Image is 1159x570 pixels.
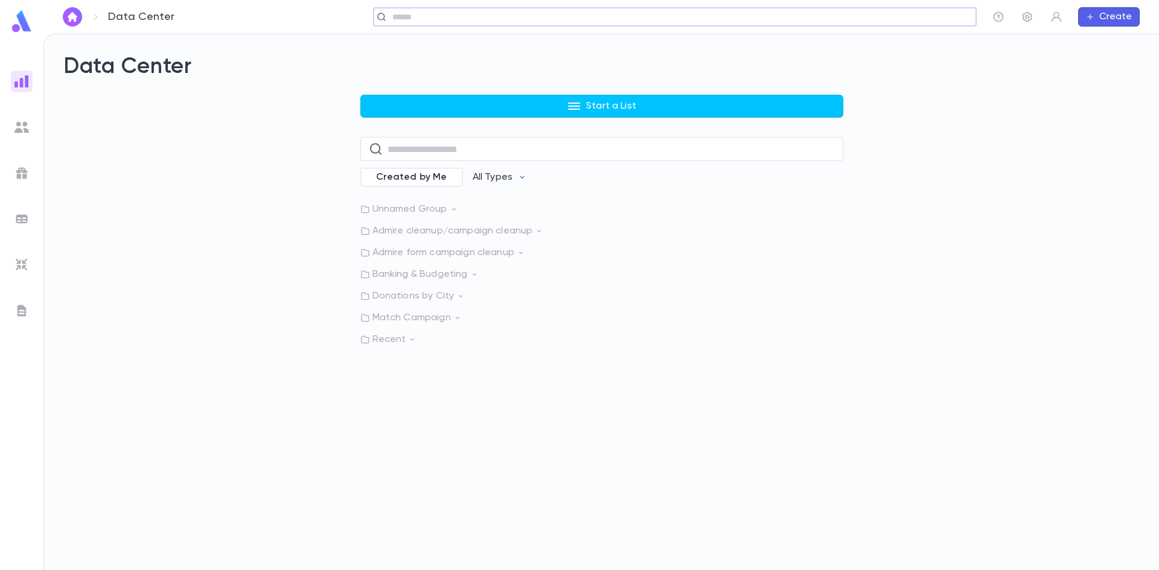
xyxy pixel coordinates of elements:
p: Admire cleanup/campaign cleanup [360,225,843,237]
h2: Data Center [63,54,1140,80]
p: Unnamed Group [360,203,843,215]
img: logo [10,10,34,33]
p: Start a List [586,100,636,112]
p: Donations by City [360,290,843,302]
img: imports_grey.530a8a0e642e233f2baf0ef88e8c9fcb.svg [14,258,29,272]
button: Create [1078,7,1140,27]
p: Admire form campaign cleanup [360,247,843,259]
p: Banking & Budgeting [360,268,843,280]
img: home_white.a664292cf8c1dea59945f0da9f25487c.svg [65,12,80,22]
p: Match Campaign [360,312,843,324]
img: campaigns_grey.99e729a5f7ee94e3726e6486bddda8f1.svg [14,166,29,180]
span: Created by Me [369,171,455,183]
p: Data Center [108,10,174,24]
img: reports_gradient.dbe2566a39951672bc459a78b45e2f92.svg [14,74,29,89]
p: Recent [360,334,843,346]
button: Start a List [360,95,843,118]
img: students_grey.60c7aba0da46da39d6d829b817ac14fc.svg [14,120,29,135]
div: Created by Me [360,168,463,187]
p: All Types [473,171,512,183]
img: batches_grey.339ca447c9d9533ef1741baa751efc33.svg [14,212,29,226]
img: letters_grey.7941b92b52307dd3b8a917253454ce1c.svg [14,303,29,318]
button: All Types [463,166,537,189]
